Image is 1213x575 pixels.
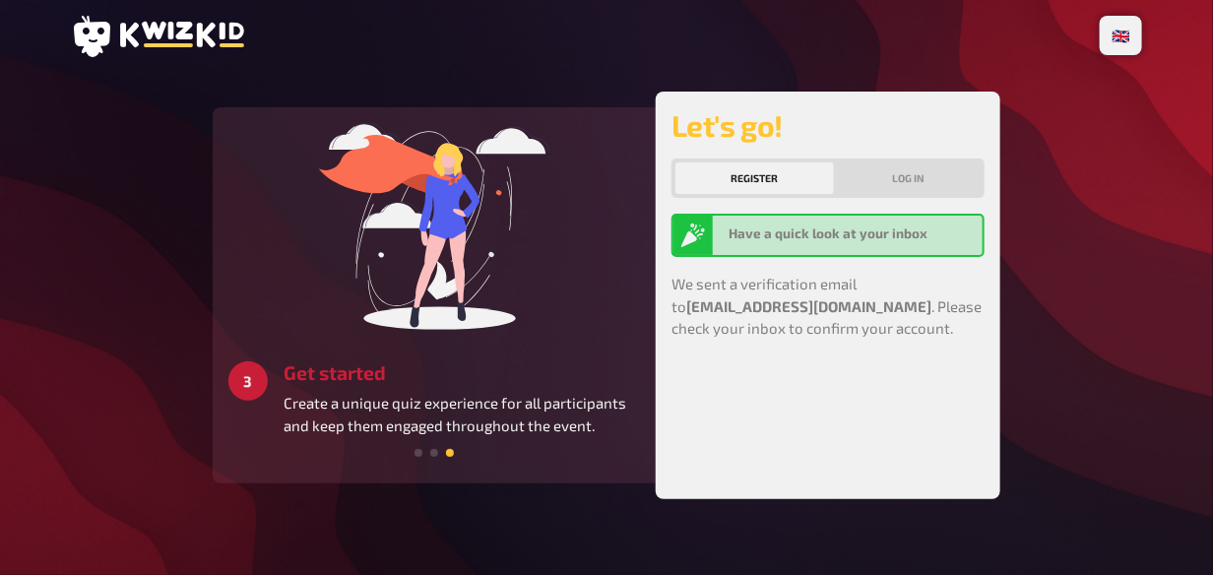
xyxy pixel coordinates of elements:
b: Have a quick look at your inbox [729,225,927,241]
p: We sent a verification email to . Please check your inbox to confirm your account. [671,273,985,340]
button: Register [675,162,834,194]
h2: Let's go! [671,107,985,143]
strong: [EMAIL_ADDRESS][DOMAIN_NAME] [686,297,931,315]
div: 3 [228,361,268,401]
img: start [287,123,582,330]
p: Create a unique quiz experience for all participants and keep them engaged throughout the event. [284,392,640,436]
button: Log in [838,162,982,194]
li: 🇬🇧 [1104,20,1138,51]
h3: Get started [284,361,640,384]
